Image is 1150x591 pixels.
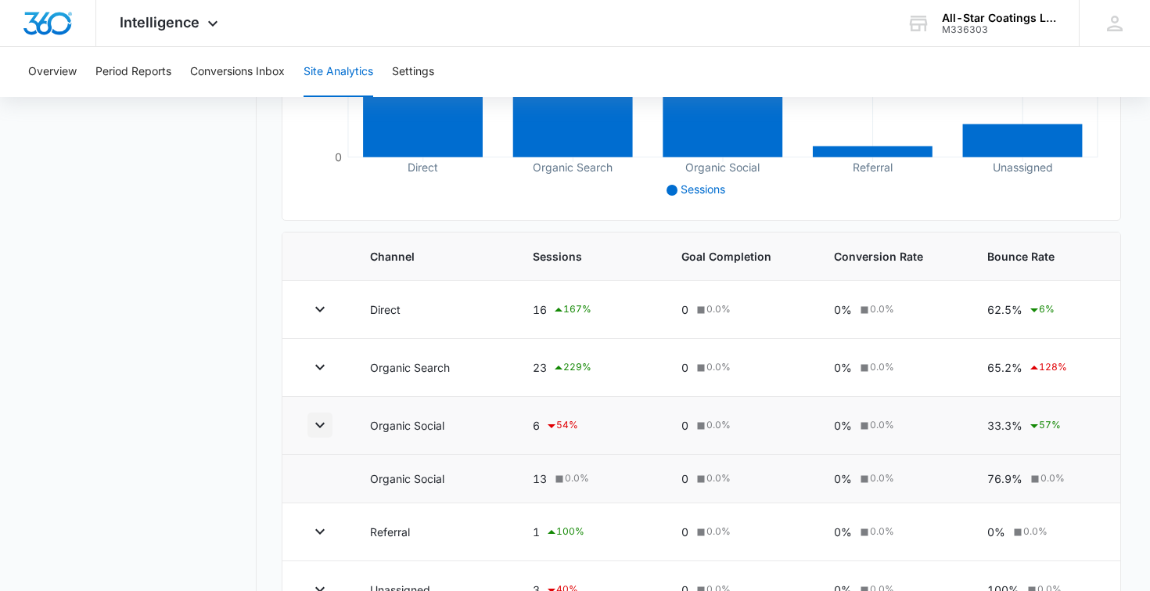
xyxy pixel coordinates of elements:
[694,471,731,485] div: 0.0 %
[681,182,725,196] span: Sessions
[351,503,514,561] td: Referral
[681,524,796,540] div: 0
[681,417,796,434] div: 0
[987,524,1096,540] div: 0%
[1028,471,1065,485] div: 0.0 %
[1011,524,1048,539] div: 0.0 %
[392,47,434,97] button: Settings
[190,47,285,97] button: Conversions Inbox
[987,248,1096,265] span: Bounce Rate
[307,519,332,544] button: Toggle Row Expanded
[987,359,1096,377] div: 65.2%
[987,416,1096,435] div: 33.3%
[853,160,893,174] tspan: Referral
[834,248,949,265] span: Conversion Rate
[351,397,514,455] td: Organic Social
[834,470,949,487] div: 0%
[681,359,796,376] div: 0
[120,14,199,31] span: Intelligence
[834,417,949,434] div: 0%
[370,248,495,265] span: Channel
[834,359,949,376] div: 0%
[351,339,514,397] td: Organic Search
[685,160,760,175] tspan: Organic Social
[307,355,332,380] button: Toggle Row Expanded
[545,523,584,542] div: 100 %
[533,416,644,435] div: 6
[993,160,1053,175] tspan: Unassigned
[552,471,589,485] div: 0.0 %
[533,248,644,265] span: Sessions
[857,418,894,432] div: 0.0 %
[857,524,894,539] div: 0.0 %
[408,160,438,174] tspan: Direct
[857,302,894,316] div: 0.0 %
[681,248,796,265] span: Goal Completion
[335,150,342,164] tspan: 0
[1028,301,1055,319] div: 6 %
[694,418,731,432] div: 0.0 %
[694,524,731,539] div: 0.0 %
[95,47,171,97] button: Period Reports
[942,24,1056,35] div: account id
[857,360,894,374] div: 0.0 %
[1028,359,1067,377] div: 128 %
[28,47,77,97] button: Overview
[1028,416,1061,435] div: 57 %
[545,416,578,435] div: 54 %
[834,301,949,318] div: 0%
[304,47,373,97] button: Site Analytics
[552,359,591,377] div: 229 %
[942,12,1056,24] div: account name
[552,301,591,319] div: 167 %
[307,413,332,438] button: Toggle Row Expanded
[857,471,894,485] div: 0.0 %
[533,160,613,175] tspan: Organic Search
[987,301,1096,319] div: 62.5%
[681,301,796,318] div: 0
[351,455,514,503] td: Organic Social
[834,524,949,540] div: 0%
[694,360,731,374] div: 0.0 %
[694,302,731,316] div: 0.0 %
[533,470,644,487] div: 13
[307,297,332,322] button: Toggle Row Expanded
[681,470,796,487] div: 0
[533,523,644,542] div: 1
[987,470,1096,487] div: 76.9%
[335,84,342,97] tspan: 6
[533,301,644,319] div: 16
[351,281,514,339] td: Direct
[533,359,644,377] div: 23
